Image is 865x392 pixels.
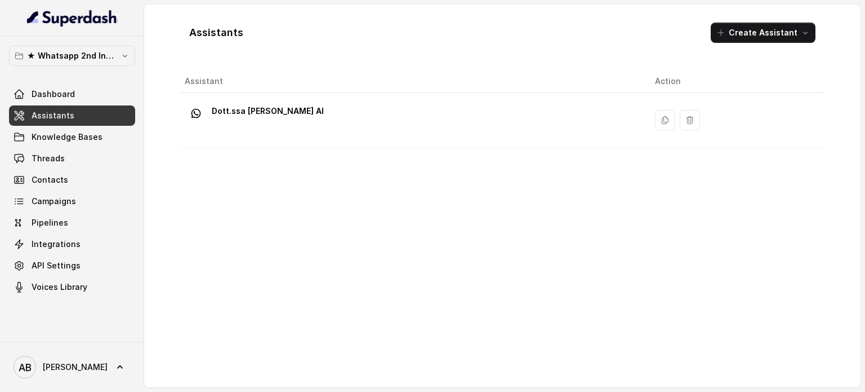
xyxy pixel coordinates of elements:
[32,131,102,143] span: Knowledge Bases
[32,174,68,186] span: Contacts
[27,9,118,27] img: light.svg
[189,24,243,42] h1: Assistants
[32,217,68,228] span: Pipelines
[711,23,815,43] button: Create Assistant
[32,89,75,100] span: Dashboard
[32,153,65,164] span: Threads
[32,239,81,250] span: Integrations
[180,70,646,93] th: Assistant
[19,362,32,373] text: AB
[9,46,135,66] button: ★ Whatsapp 2nd Inbound BM5
[9,127,135,147] a: Knowledge Bases
[9,148,135,169] a: Threads
[9,234,135,254] a: Integrations
[32,281,87,293] span: Voices Library
[9,351,135,383] a: [PERSON_NAME]
[9,84,135,104] a: Dashboard
[9,256,135,276] a: API Settings
[9,191,135,212] a: Campaigns
[27,49,117,63] p: ★ Whatsapp 2nd Inbound BM5
[9,213,135,233] a: Pipelines
[212,102,324,120] p: Dott.ssa [PERSON_NAME] AI
[43,362,108,373] span: [PERSON_NAME]
[646,70,824,93] th: Action
[9,105,135,126] a: Assistants
[9,170,135,190] a: Contacts
[32,110,74,121] span: Assistants
[9,277,135,297] a: Voices Library
[32,196,76,207] span: Campaigns
[32,260,81,271] span: API Settings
